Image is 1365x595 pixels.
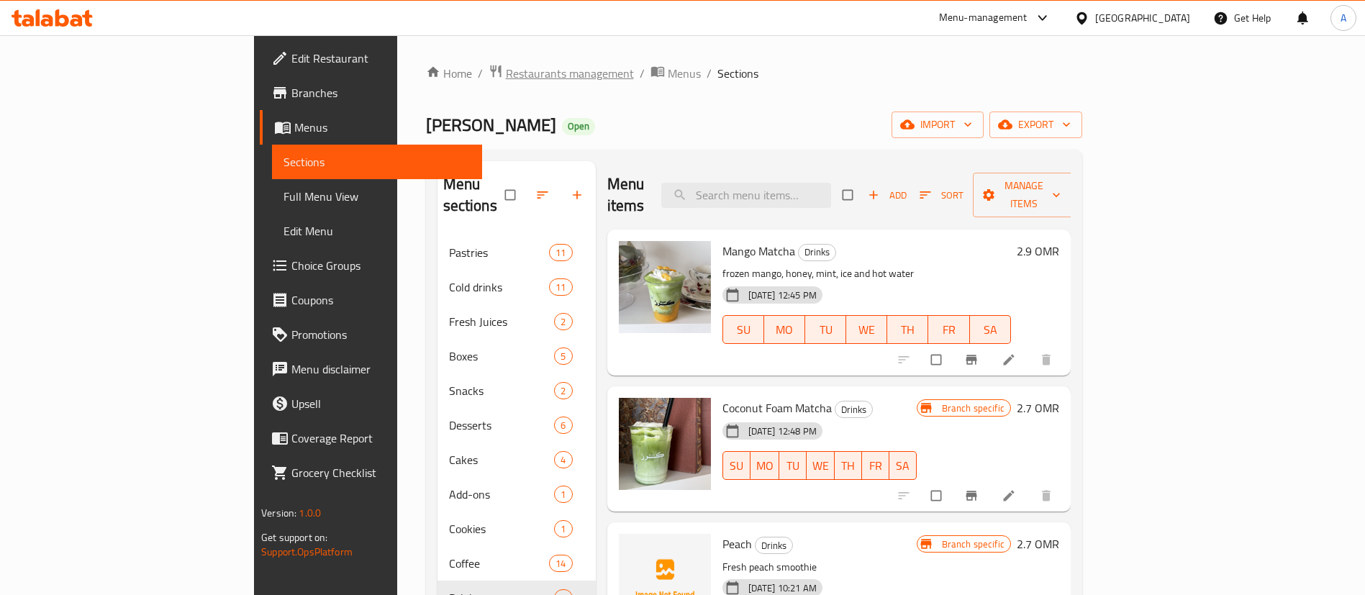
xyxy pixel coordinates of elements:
[260,352,482,386] a: Menu disclaimer
[291,360,471,378] span: Menu disclaimer
[717,65,758,82] span: Sections
[1095,10,1190,26] div: [GEOGRAPHIC_DATA]
[555,488,571,501] span: 1
[729,455,745,476] span: SU
[764,315,805,344] button: MO
[989,112,1082,138] button: export
[554,520,572,537] div: items
[893,319,922,340] span: TH
[668,65,701,82] span: Menus
[976,319,1005,340] span: SA
[272,145,482,179] a: Sections
[449,486,555,503] div: Add-ons
[260,283,482,317] a: Coupons
[973,173,1075,217] button: Manage items
[799,244,835,260] span: Drinks
[426,109,556,141] span: [PERSON_NAME]
[272,214,482,248] a: Edit Menu
[260,455,482,490] a: Grocery Checklist
[1030,480,1065,512] button: delete
[619,398,711,490] img: Coconut Foam Matcha
[554,382,572,399] div: items
[260,110,482,145] a: Menus
[936,537,1010,551] span: Branch specific
[260,421,482,455] a: Coverage Report
[260,317,482,352] a: Promotions
[449,555,550,572] span: Coffee
[707,65,712,82] li: /
[922,482,953,509] span: Select to update
[555,315,571,329] span: 2
[426,64,1082,83] nav: breadcrumb
[868,455,884,476] span: FR
[261,542,353,561] a: Support.OpsPlatform
[561,179,596,211] button: Add section
[437,512,596,546] div: Cookies1
[291,395,471,412] span: Upsell
[449,244,550,261] span: Pastries
[722,451,750,480] button: SU
[260,248,482,283] a: Choice Groups
[437,270,596,304] div: Cold drinks11
[260,41,482,76] a: Edit Restaurant
[607,173,645,217] h2: Menu items
[852,319,881,340] span: WE
[1017,398,1059,418] h6: 2.7 OMR
[284,222,471,240] span: Edit Menu
[437,339,596,373] div: Boxes5
[835,451,862,480] button: TH
[291,291,471,309] span: Coupons
[449,451,555,468] div: Cakes
[549,244,572,261] div: items
[555,350,571,363] span: 5
[722,265,1011,283] p: frozen mango, honey, mint, ice and hot water
[1002,489,1019,503] a: Edit menu item
[1017,534,1059,554] h6: 2.7 OMR
[437,442,596,477] div: Cakes4
[984,177,1064,213] span: Manage items
[554,313,572,330] div: items
[291,50,471,67] span: Edit Restaurant
[449,348,555,365] span: Boxes
[449,278,550,296] span: Cold drinks
[555,419,571,432] span: 6
[1002,353,1019,367] a: Edit menu item
[554,451,572,468] div: items
[555,453,571,467] span: 4
[807,451,835,480] button: WE
[619,241,711,333] img: Mango Matcha
[892,112,984,138] button: import
[550,557,571,571] span: 14
[437,235,596,270] div: Pastries11
[650,64,701,83] a: Menus
[554,417,572,434] div: items
[527,179,561,211] span: Sort sections
[956,344,990,376] button: Branch-specific-item
[661,183,831,208] input: search
[934,319,963,340] span: FR
[770,319,799,340] span: MO
[272,179,482,214] a: Full Menu View
[555,522,571,536] span: 1
[922,346,953,373] span: Select to update
[449,313,555,330] div: Fresh Juices
[936,401,1010,415] span: Branch specific
[835,401,872,418] span: Drinks
[496,181,527,209] span: Select all sections
[449,417,555,434] span: Desserts
[549,555,572,572] div: items
[910,184,973,206] span: Sort items
[887,315,928,344] button: TH
[812,455,829,476] span: WE
[437,546,596,581] div: Coffee14
[846,315,887,344] button: WE
[903,116,972,134] span: import
[284,188,471,205] span: Full Menu View
[920,187,963,204] span: Sort
[811,319,840,340] span: TU
[722,240,795,262] span: Mango Matcha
